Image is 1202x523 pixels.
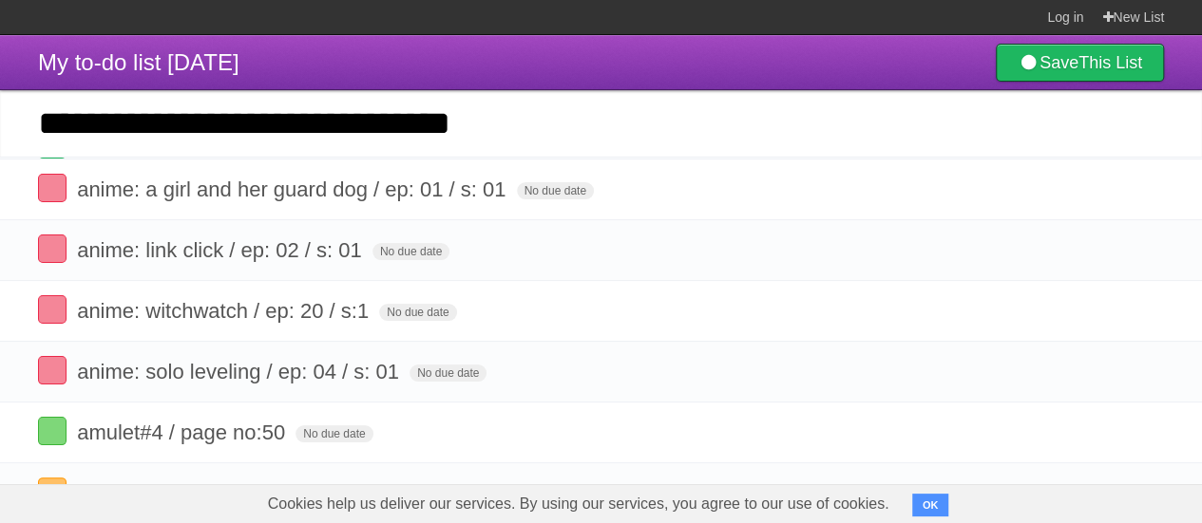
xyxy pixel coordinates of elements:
label: Done [38,477,67,506]
span: anime: link click / ep: 02 / s: 01 [77,238,367,262]
span: anime: solo leveling / ep: 04 / s: 01 [77,360,404,383]
span: No due date [517,182,594,199]
span: amulet#4 / page no:50 [77,420,290,444]
label: Done [38,234,67,263]
button: OK [912,494,949,516]
span: have to watch: weathering with you / your name animes [77,481,597,505]
label: Done [38,174,67,202]
b: This List [1078,53,1142,72]
label: Done [38,356,67,384]
span: No due date [410,364,487,382]
span: No due date [296,425,372,442]
span: No due date [372,243,449,260]
label: Done [38,417,67,445]
span: anime: a girl and her guard dog / ep: 01 / s: 01 [77,177,510,201]
label: Done [38,158,67,186]
span: My to-do list [DATE] [38,49,239,75]
span: anime: witchwatch / ep: 20 / s:1 [77,299,373,323]
label: Done [38,295,67,324]
a: SaveThis List [996,44,1164,82]
span: Cookies help us deliver our services. By using our services, you agree to our use of cookies. [249,485,908,523]
span: No due date [379,304,456,321]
